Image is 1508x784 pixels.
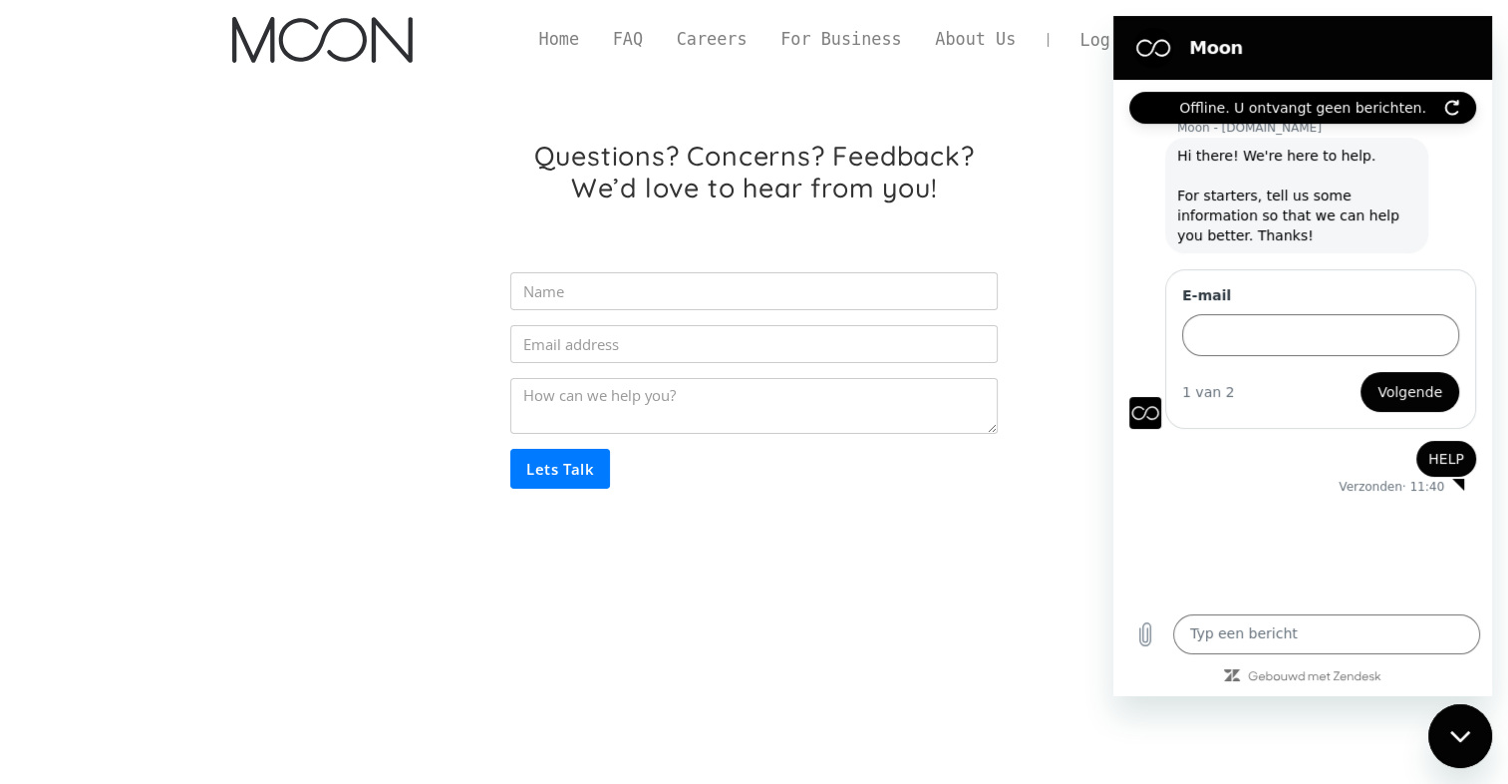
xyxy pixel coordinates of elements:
[510,140,997,203] h1: Questions? Concerns? Feedback? We’d love to hear from you!
[596,27,660,52] a: FAQ
[510,258,997,489] form: Email Form
[763,27,918,52] a: For Business
[1063,18,1157,62] a: Log In
[918,27,1033,52] a: About Us
[510,272,997,310] input: Name
[510,449,610,489] input: Lets Talk
[1113,16,1492,696] iframe: Berichtenvenster
[522,27,596,52] a: Home
[232,17,413,63] a: home
[660,27,763,52] a: Careers
[232,17,413,63] img: Moon Logo
[1428,704,1492,768] iframe: Knop om berichtenvenster te openen, gesprek bezig
[510,325,997,363] input: Email address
